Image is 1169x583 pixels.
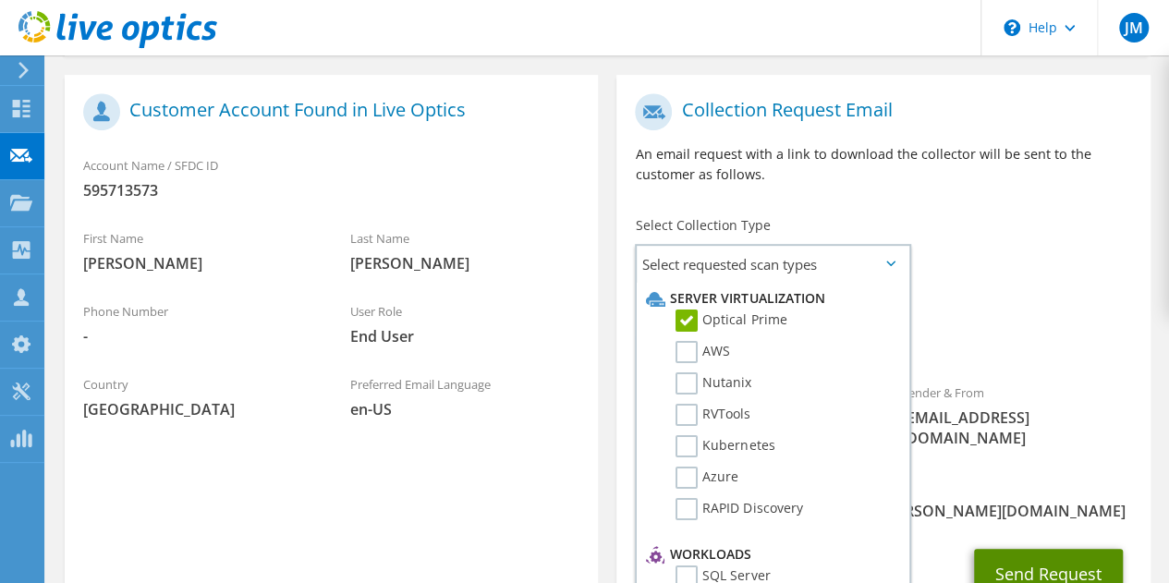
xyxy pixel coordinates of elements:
[1119,13,1149,43] span: JM
[83,326,313,346] span: -
[83,399,313,419] span: [GEOGRAPHIC_DATA]
[635,93,1122,130] h1: Collection Request Email
[65,219,332,283] div: First Name
[676,372,751,395] label: Nutanix
[350,399,580,419] span: en-US
[332,365,599,429] div: Preferred Email Language
[1004,19,1020,36] svg: \n
[676,310,786,332] label: Optical Prime
[676,467,738,489] label: Azure
[883,373,1151,457] div: Sender & From
[332,292,599,356] div: User Role
[350,253,580,273] span: [PERSON_NAME]
[902,407,1132,448] span: [EMAIL_ADDRESS][DOMAIN_NAME]
[641,543,899,565] li: Workloads
[635,216,770,235] label: Select Collection Type
[350,326,580,346] span: End User
[83,180,579,200] span: 595713573
[676,435,774,457] label: Kubernetes
[83,253,313,273] span: [PERSON_NAME]
[676,404,750,426] label: RVTools
[635,144,1131,185] p: An email request with a link to download the collector will be sent to the customer as follows.
[616,290,1150,364] div: Requested Collections
[83,93,570,130] h1: Customer Account Found in Live Optics
[332,219,599,283] div: Last Name
[616,467,1150,530] div: CC & Reply To
[676,498,802,520] label: RAPID Discovery
[641,287,899,310] li: Server Virtualization
[616,373,883,457] div: To
[65,146,598,210] div: Account Name / SFDC ID
[676,341,730,363] label: AWS
[65,292,332,356] div: Phone Number
[637,246,908,283] span: Select requested scan types
[65,365,332,429] div: Country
